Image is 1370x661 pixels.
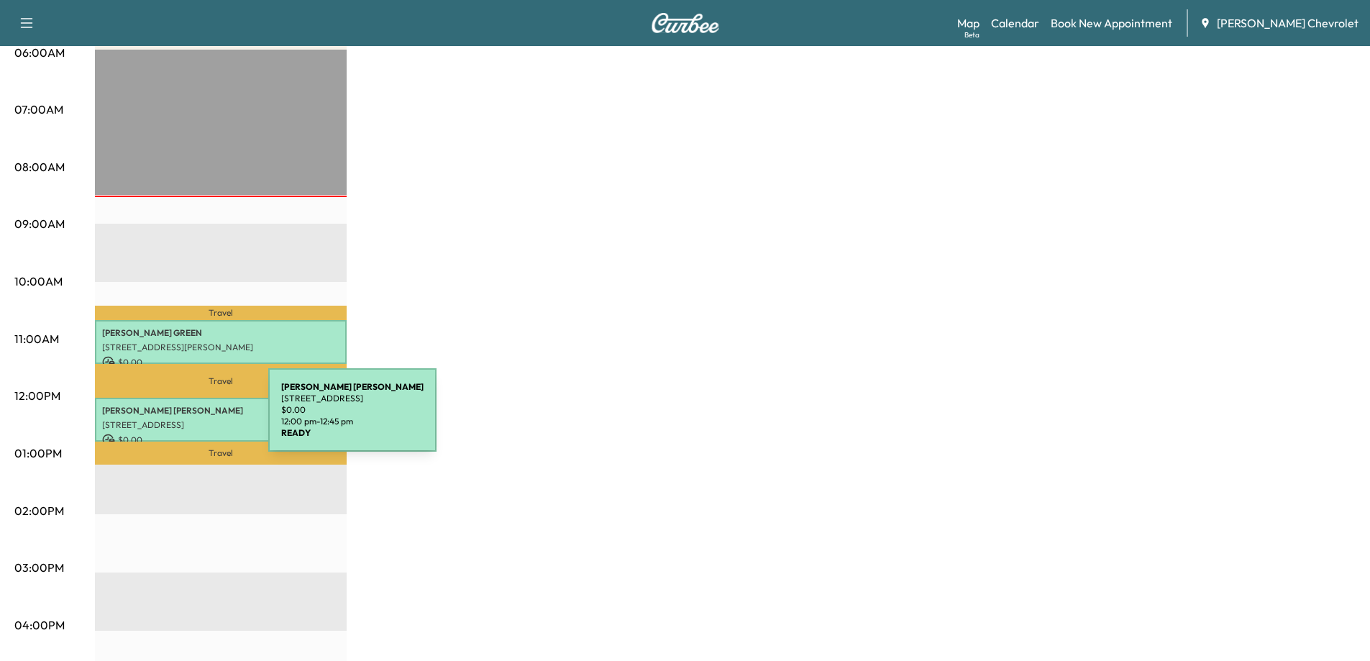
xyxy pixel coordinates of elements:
b: READY [281,427,311,438]
p: 11:00AM [14,330,59,347]
p: 02:00PM [14,502,64,519]
p: [STREET_ADDRESS] [102,419,339,431]
p: 12:00 pm - 12:45 pm [281,416,424,427]
p: 04:00PM [14,616,65,634]
p: 03:00PM [14,559,64,576]
p: 09:00AM [14,215,65,232]
a: MapBeta [957,14,979,32]
p: Travel [95,364,347,398]
img: Curbee Logo [651,13,720,33]
div: Beta [964,29,979,40]
p: $ 0.00 [102,434,339,447]
p: Travel [95,442,347,465]
p: 08:00AM [14,158,65,175]
p: 01:00PM [14,445,62,462]
p: 10:00AM [14,273,63,290]
p: 06:00AM [14,44,65,61]
a: Book New Appointment [1051,14,1172,32]
p: [STREET_ADDRESS] [281,393,424,404]
p: Travel [95,306,347,320]
p: $ 0.00 [102,356,339,369]
p: 07:00AM [14,101,63,118]
span: [PERSON_NAME] Chevrolet [1217,14,1358,32]
a: Calendar [991,14,1039,32]
b: [PERSON_NAME] [PERSON_NAME] [281,381,424,392]
p: 12:00PM [14,387,60,404]
p: [PERSON_NAME] GREEN [102,327,339,339]
p: [STREET_ADDRESS][PERSON_NAME] [102,342,339,353]
p: [PERSON_NAME] [PERSON_NAME] [102,405,339,416]
p: $ 0.00 [281,404,424,416]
